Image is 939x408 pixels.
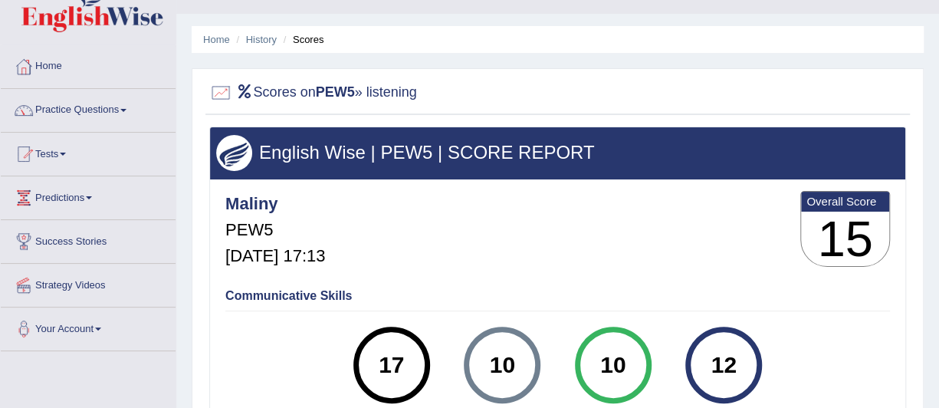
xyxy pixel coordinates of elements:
[474,333,530,397] div: 10
[1,89,176,127] a: Practice Questions
[225,195,325,213] h4: Maliny
[225,247,325,265] h5: [DATE] 17:13
[1,264,176,302] a: Strategy Videos
[216,143,899,163] h3: English Wise | PEW5 | SCORE REPORT
[801,212,889,267] h3: 15
[1,176,176,215] a: Predictions
[225,221,325,239] h5: PEW5
[280,32,324,47] li: Scores
[363,333,419,397] div: 17
[216,135,252,171] img: wings.png
[316,84,355,100] b: PEW5
[203,34,230,45] a: Home
[806,195,884,208] b: Overall Score
[585,333,641,397] div: 10
[1,45,176,84] a: Home
[695,333,751,397] div: 12
[1,308,176,346] a: Your Account
[246,34,277,45] a: History
[1,220,176,258] a: Success Stories
[225,289,890,303] h4: Communicative Skills
[209,81,417,104] h2: Scores on » listening
[1,133,176,171] a: Tests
